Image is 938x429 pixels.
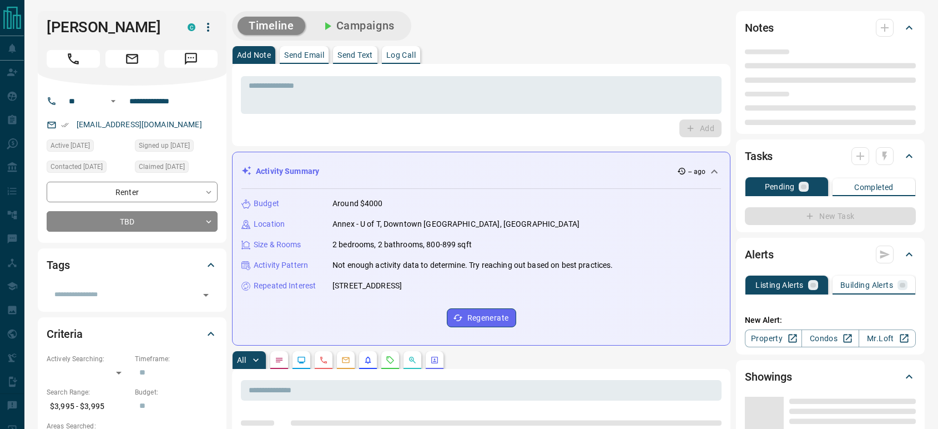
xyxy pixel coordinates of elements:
[164,50,218,68] span: Message
[188,23,195,31] div: condos.ca
[256,166,319,177] p: Activity Summary
[47,256,69,274] h2: Tags
[47,321,218,347] div: Criteria
[47,325,83,343] h2: Criteria
[688,167,705,177] p: -- ago
[745,14,916,41] div: Notes
[745,143,916,169] div: Tasks
[254,260,308,271] p: Activity Pattern
[47,182,218,202] div: Renter
[198,287,214,303] button: Open
[745,363,916,390] div: Showings
[801,330,859,347] a: Condos
[254,239,301,251] p: Size & Rooms
[284,51,324,59] p: Send Email
[254,280,316,292] p: Repeated Interest
[408,356,417,365] svg: Opportunities
[447,308,516,327] button: Regenerate
[332,239,472,251] p: 2 bedrooms, 2 bathrooms, 800-899 sqft
[47,18,171,36] h1: [PERSON_NAME]
[745,241,916,268] div: Alerts
[854,183,894,191] p: Completed
[237,51,271,59] p: Add Note
[47,161,129,176] div: Tue Aug 12 2025
[47,50,100,68] span: Call
[332,260,613,271] p: Not enough activity data to determine. Try reaching out based on best practices.
[238,17,305,35] button: Timeline
[107,94,120,108] button: Open
[135,139,218,155] div: Tue Aug 12 2025
[745,315,916,326] p: New Alert:
[51,161,103,172] span: Contacted [DATE]
[765,183,795,191] p: Pending
[61,121,69,129] svg: Email Verified
[51,140,90,151] span: Active [DATE]
[840,281,893,289] p: Building Alerts
[105,50,159,68] span: Email
[139,161,185,172] span: Claimed [DATE]
[745,246,774,263] h2: Alerts
[254,218,285,230] p: Location
[275,356,284,365] svg: Notes
[241,161,721,182] div: Activity Summary-- ago
[755,281,804,289] p: Listing Alerts
[859,330,916,347] a: Mr.Loft
[135,161,218,176] div: Tue Aug 12 2025
[332,218,579,230] p: Annex - U of T, Downtown [GEOGRAPHIC_DATA], [GEOGRAPHIC_DATA]
[139,140,190,151] span: Signed up [DATE]
[364,356,372,365] svg: Listing Alerts
[77,120,202,129] a: [EMAIL_ADDRESS][DOMAIN_NAME]
[47,387,129,397] p: Search Range:
[332,280,402,292] p: [STREET_ADDRESS]
[386,356,395,365] svg: Requests
[745,147,773,165] h2: Tasks
[297,356,306,365] svg: Lead Browsing Activity
[386,51,416,59] p: Log Call
[332,198,383,209] p: Around $4000
[47,139,129,155] div: Tue Aug 12 2025
[47,211,218,232] div: TBD
[47,397,129,416] p: $3,995 - $3,995
[47,252,218,278] div: Tags
[745,330,802,347] a: Property
[745,368,792,386] h2: Showings
[341,356,350,365] svg: Emails
[337,51,373,59] p: Send Text
[135,354,218,364] p: Timeframe:
[430,356,439,365] svg: Agent Actions
[310,17,406,35] button: Campaigns
[254,198,279,209] p: Budget
[135,387,218,397] p: Budget:
[745,19,774,37] h2: Notes
[237,356,246,364] p: All
[319,356,328,365] svg: Calls
[47,354,129,364] p: Actively Searching:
